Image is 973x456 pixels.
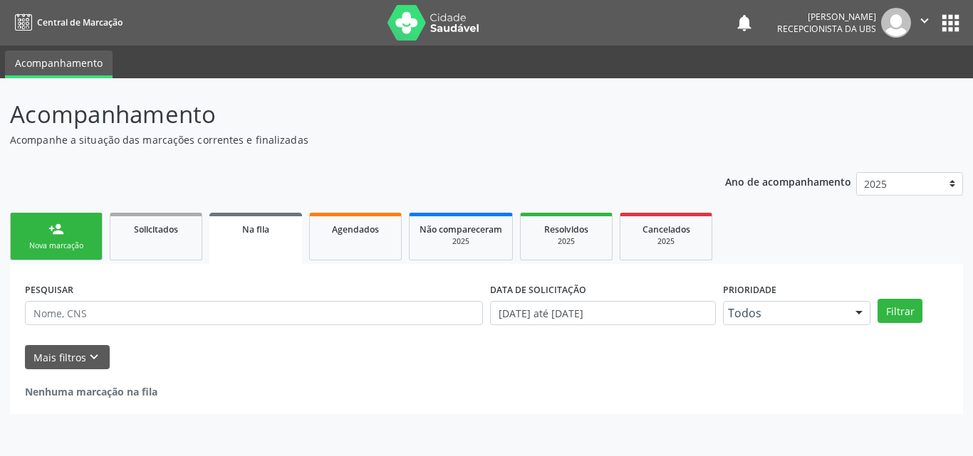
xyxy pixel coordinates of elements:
span: Central de Marcação [37,16,123,28]
button: Filtrar [878,299,922,323]
span: Todos [728,306,842,320]
p: Ano de acompanhamento [725,172,851,190]
span: Não compareceram [420,223,502,235]
p: Acompanhamento [10,97,677,132]
span: Solicitados [134,223,178,235]
div: Nova marcação [21,240,92,251]
a: Central de Marcação [10,11,123,34]
button:  [911,8,938,38]
input: Nome, CNS [25,301,483,325]
div: 2025 [531,236,602,247]
button: Mais filtroskeyboard_arrow_down [25,345,110,370]
img: img [881,8,911,38]
span: Recepcionista da UBS [777,23,876,35]
button: notifications [734,13,754,33]
label: PESQUISAR [25,279,73,301]
button: apps [938,11,963,36]
i:  [917,13,932,28]
div: 2025 [420,236,502,247]
label: Prioridade [723,279,776,301]
i: keyboard_arrow_down [86,349,102,365]
strong: Nenhuma marcação na fila [25,385,157,398]
span: Resolvidos [544,223,588,235]
div: [PERSON_NAME] [777,11,876,23]
span: Agendados [332,223,379,235]
span: Na fila [242,223,269,235]
div: person_add [48,221,64,237]
label: DATA DE SOLICITAÇÃO [490,279,586,301]
input: Selecione um intervalo [490,301,716,325]
span: Cancelados [642,223,690,235]
p: Acompanhe a situação das marcações correntes e finalizadas [10,132,677,147]
div: 2025 [630,236,702,247]
a: Acompanhamento [5,51,113,78]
